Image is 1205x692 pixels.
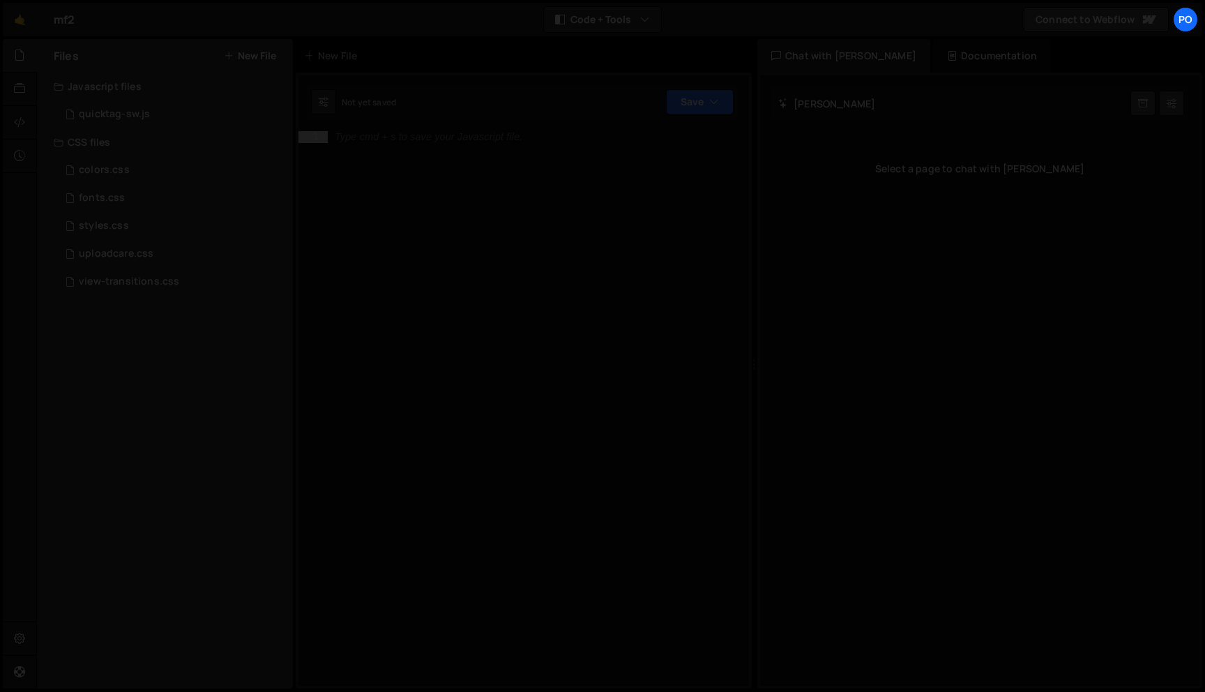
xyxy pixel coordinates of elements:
div: 16238/43748.css [54,212,293,240]
button: Save [666,89,734,114]
div: New File [304,49,363,63]
div: Select a page to chat with [PERSON_NAME] [771,141,1188,197]
h2: Files [54,48,79,63]
div: quicktag-sw.js [79,108,150,121]
div: 16238/43750.css [54,240,293,268]
div: Javascript files [37,73,293,100]
a: Po [1173,7,1198,32]
a: 🤙 [3,3,37,36]
div: Chat with [PERSON_NAME] [757,39,930,73]
div: 16238/43751.css [54,156,293,184]
div: mf2 [54,11,75,28]
div: styles.css [79,220,129,232]
div: Type cmd + s to save your Javascript file. [335,132,522,142]
div: 16238/44782.js [54,100,293,128]
div: uploadcare.css [79,248,153,260]
div: colors.css [79,164,130,176]
div: 1 [298,131,328,143]
h2: [PERSON_NAME] [778,97,875,110]
button: Code + Tools [544,7,661,32]
div: fonts.css [79,192,125,204]
a: Connect to Webflow [1024,7,1169,32]
button: New File [224,50,276,61]
div: Not yet saved [342,96,396,108]
div: view-transitions.css [79,276,179,288]
div: CSS files [37,128,293,156]
div: 16238/43749.css [54,268,293,296]
div: Documentation [933,39,1051,73]
div: 16238/43752.css [54,184,293,212]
